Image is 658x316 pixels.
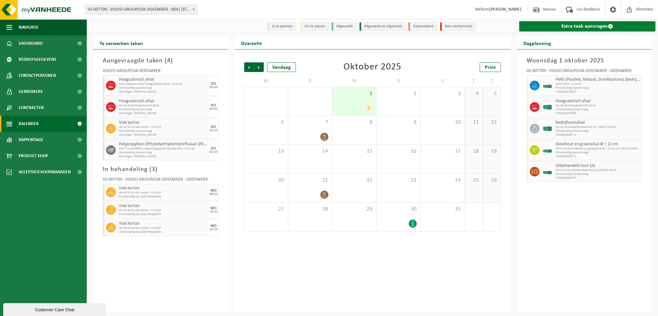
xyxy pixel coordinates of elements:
[254,62,264,72] span: Volgende
[556,82,640,86] span: 20m³ PMD - CVA/CP
[119,203,207,209] span: Vlak karton
[209,228,217,231] div: 22/10
[377,75,421,87] td: D
[119,155,207,158] span: Aanvrager: [PERSON_NAME]
[556,151,640,155] span: Omwisseling op aanvraag
[556,147,640,151] span: HK-XC-20-G snoeihout en groenafval Ø < 12 cm-ISS CROSS DOCK
[19,19,39,35] span: Navigatie
[489,7,521,12] strong: [PERSON_NAME]
[543,126,552,131] img: HK-XC-40-GN-00
[527,69,642,75] div: 02-007709 - VOLVO GROUP/CVA OOSTAKKER - OOSTAKKER
[365,104,373,112] div: 5
[3,302,107,316] iframe: chat widget
[235,37,268,49] h2: Overzicht
[332,75,376,87] td: W
[167,58,171,64] span: 4
[360,22,405,31] li: Afgewerkt en afgemeld
[556,176,640,180] span: T250002869773
[335,177,373,184] span: 22
[380,119,417,126] span: 9
[543,83,552,88] img: HK-XC-20-GN-00
[556,90,640,94] span: T250002878837
[335,119,373,126] span: 8
[332,22,356,31] li: Afgewerkt
[380,148,417,155] span: 16
[468,148,479,155] span: 18
[119,230,207,234] span: Omwisseling op vaste frequentie
[19,35,43,51] span: Dashboard
[556,112,640,115] span: T250002878836
[486,148,497,155] span: 19
[119,104,207,108] span: HK-XC-40-G hoogcalorisch afval
[209,210,217,213] div: 15/10
[424,90,461,97] span: 3
[19,164,71,180] span: Acceptatievoorwaarden
[556,142,640,147] span: Snoeihout en groenafval Ø < 12 cm
[267,22,296,31] li: In te plannen
[380,206,417,213] span: 30
[103,177,218,184] div: 02-007709 - VOLVO GROUP/CVA OOSTAKKER - OOSTAKKER
[288,75,332,87] td: D
[103,165,218,174] h3: In behandeling ( )
[211,104,216,107] div: DO
[19,84,43,100] span: Gebruikers
[299,22,328,31] li: Uit te voeren
[291,177,329,184] span: 21
[210,224,217,228] div: WO
[556,129,640,133] span: Omwisseling op aanvraag
[483,75,501,87] td: Z
[210,206,217,210] div: WO
[527,56,642,66] h3: Woensdag 1 oktober 2025
[209,129,217,132] div: 02/10
[486,90,497,97] span: 5
[152,166,155,173] span: 3
[335,90,373,97] span: 1
[424,148,461,155] span: 17
[486,119,497,126] span: 12
[211,82,216,86] div: DO
[209,193,217,196] div: 08/10
[103,56,218,66] h3: Aangevraagde taken ( )
[424,119,461,126] span: 10
[556,155,640,158] span: T250002869771
[119,120,207,125] span: Vlak karton
[556,77,640,82] span: PMD (Plastiek, Metaal, Drankkartons) (bedrijven)
[85,5,197,14] span: 02-007709 - VOLVO GROUP/CVA OOSTAKKER - 9041 OOSTAKKER, SMALLEHEERWEG 31
[209,86,217,89] div: 02/10
[380,90,417,97] span: 2
[119,112,207,115] span: Aanvrager: [PERSON_NAME]
[468,90,479,97] span: 4
[380,177,417,184] span: 23
[556,108,640,112] span: Omwisseling op aanvraag
[517,37,557,49] h2: Dagplanning
[468,119,479,126] span: 11
[335,206,373,213] span: 29
[480,62,501,72] a: Print
[19,116,39,132] span: Kalender
[486,177,497,184] span: 26
[19,68,56,84] span: Contactpersonen
[248,177,285,184] span: 20
[424,206,461,213] span: 31
[244,75,288,87] td: M
[556,133,640,137] span: T250002869772
[543,105,552,110] img: HK-XC-40-GN-00
[248,148,285,155] span: 13
[465,75,483,87] td: Z
[291,148,329,155] span: 14
[556,172,640,176] span: Omwisseling op aanvraag
[556,104,640,108] span: HK-XC-40-G hoogcalorisch afval
[19,51,56,68] span: Bedrijfsgegevens
[343,62,401,72] div: Oktober 2025
[119,186,207,191] span: Vlak karton
[19,100,44,116] span: Contracten
[267,62,296,72] div: Vandaag
[119,86,207,90] span: Omwisseling op aanvraag
[119,108,207,112] span: Omwisseling op aanvraag
[93,37,149,49] h2: Te verwerken taken
[485,65,496,70] span: Print
[556,120,640,125] span: Bedrijfsrestafval
[119,99,207,104] span: Hoogcalorisch afval
[210,189,217,193] div: WO
[119,125,207,129] span: HK-XP-32-G vlak karton - CVA/CP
